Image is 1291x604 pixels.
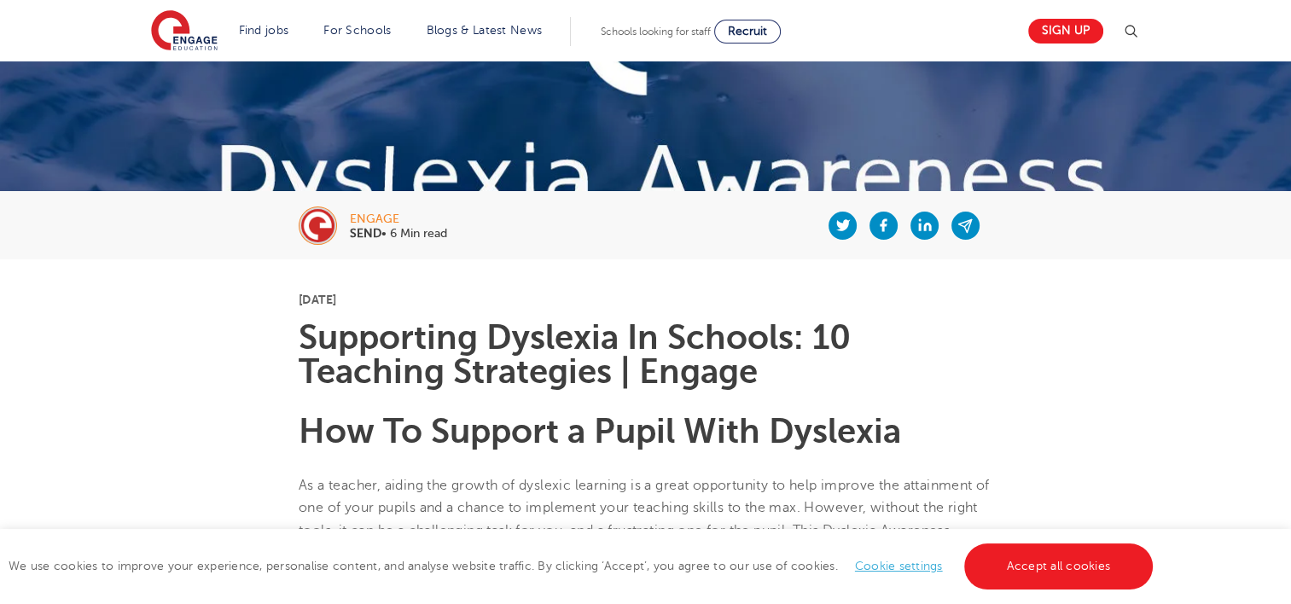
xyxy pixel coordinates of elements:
span: We use cookies to improve your experience, personalise content, and analyse website traffic. By c... [9,560,1157,572]
a: Sign up [1028,19,1103,44]
a: Cookie settings [855,560,943,572]
a: Recruit [714,20,781,44]
div: engage [350,213,447,225]
span: Recruit [728,25,767,38]
span: Schools looking for staff [601,26,711,38]
img: Engage Education [151,10,218,53]
b: How To Support a Pupil With Dyslexia [299,412,901,450]
p: • 6 Min read [350,228,447,240]
a: Find jobs [239,24,289,37]
span: As a teacher, aiding the growth of dyslexic learning is a great opportunity to help improve the a... [299,478,990,560]
a: Blogs & Latest News [427,24,543,37]
a: Accept all cookies [964,543,1154,589]
h1: Supporting Dyslexia In Schools: 10 Teaching Strategies | Engage [299,321,992,389]
a: For Schools [323,24,391,37]
p: [DATE] [299,293,992,305]
b: SEND [350,227,381,240]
